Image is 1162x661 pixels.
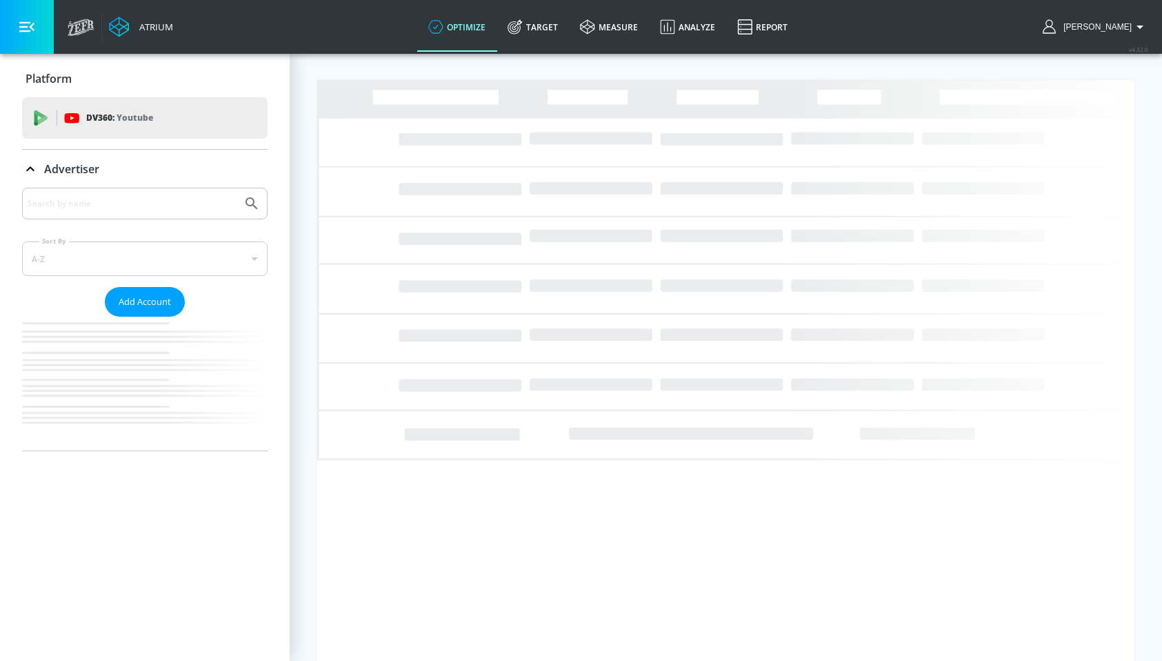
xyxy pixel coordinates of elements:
[497,2,569,52] a: Target
[22,150,268,188] div: Advertiser
[22,317,268,451] nav: list of Advertiser
[22,97,268,139] div: DV360: Youtube
[1129,46,1148,53] span: v 4.32.0
[726,2,799,52] a: Report
[649,2,726,52] a: Analyze
[569,2,649,52] a: measure
[105,287,185,317] button: Add Account
[26,71,72,86] p: Platform
[117,110,153,125] p: Youtube
[44,161,99,177] p: Advertiser
[134,21,173,33] div: Atrium
[1058,22,1132,32] span: login as: uyen.hoang@zefr.com
[22,241,268,276] div: A-Z
[22,188,268,451] div: Advertiser
[417,2,497,52] a: optimize
[28,195,237,213] input: Search by name
[1043,19,1148,35] button: [PERSON_NAME]
[86,110,153,126] p: DV360:
[119,294,171,310] span: Add Account
[39,237,69,246] label: Sort By
[109,17,173,37] a: Atrium
[22,59,268,98] div: Platform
